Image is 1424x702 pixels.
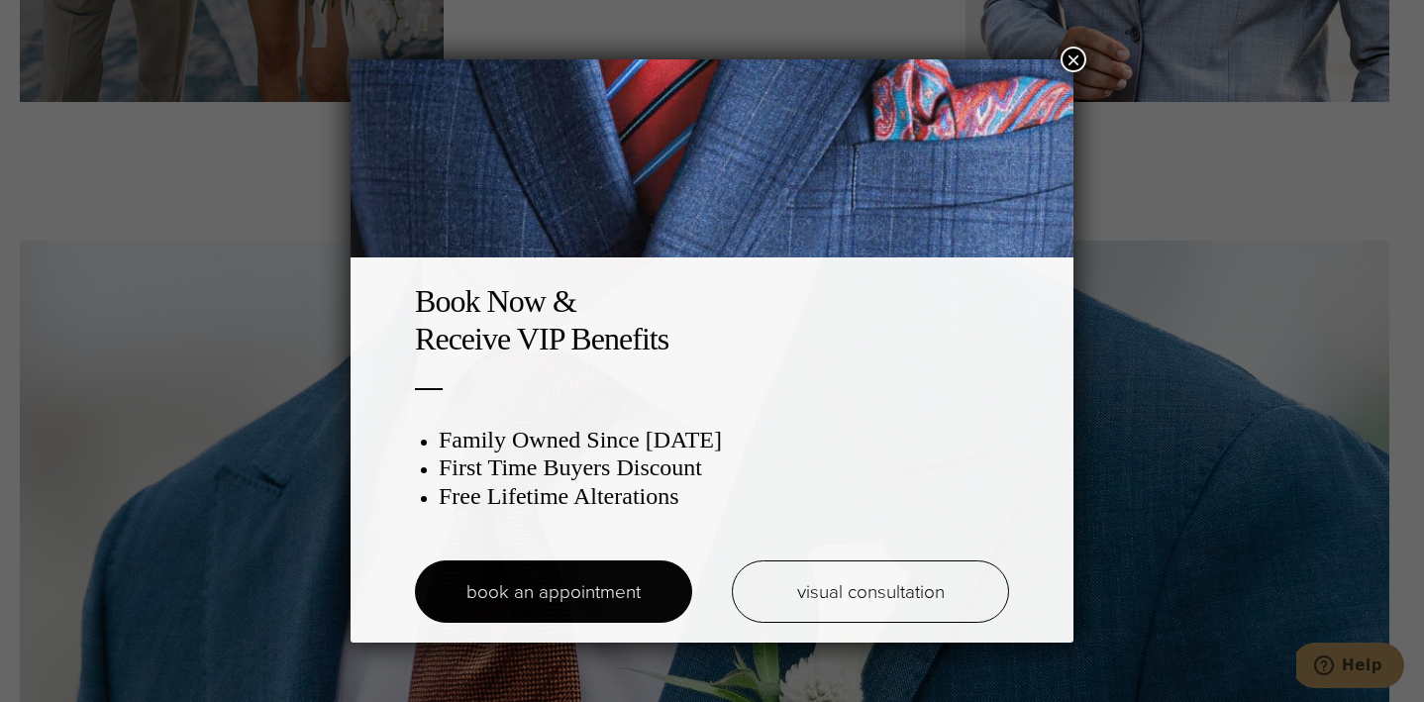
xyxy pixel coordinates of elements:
[439,482,1009,511] h3: Free Lifetime Alterations
[415,560,692,623] a: book an appointment
[1061,47,1086,72] button: Close
[46,14,86,32] span: Help
[732,560,1009,623] a: visual consultation
[439,426,1009,454] h3: Family Owned Since [DATE]
[439,453,1009,482] h3: First Time Buyers Discount
[415,282,1009,358] h2: Book Now & Receive VIP Benefits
